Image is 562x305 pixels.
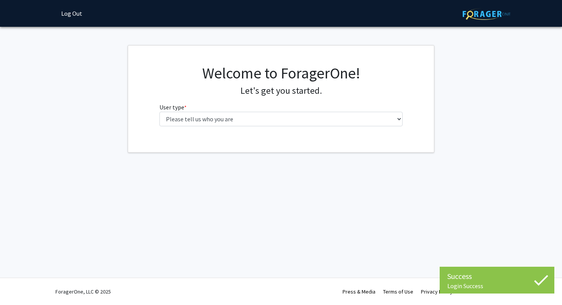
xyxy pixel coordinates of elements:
div: Success [447,271,547,282]
a: Privacy Policy [421,288,453,295]
div: Login Success [447,282,547,290]
h1: Welcome to ForagerOne! [159,64,403,82]
img: ForagerOne Logo [463,8,510,20]
a: Terms of Use [383,288,413,295]
label: User type [159,103,187,112]
a: Press & Media [343,288,375,295]
h4: Let's get you started. [159,85,403,96]
div: ForagerOne, LLC © 2025 [55,278,111,305]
